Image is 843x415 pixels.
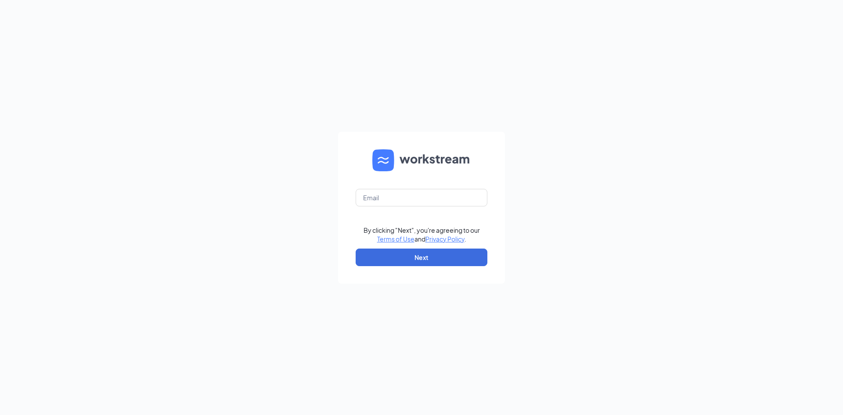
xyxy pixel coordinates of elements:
a: Privacy Policy [425,235,465,243]
input: Email [356,189,487,206]
button: Next [356,249,487,266]
div: By clicking "Next", you're agreeing to our and . [364,226,480,243]
img: WS logo and Workstream text [372,149,471,171]
a: Terms of Use [377,235,414,243]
